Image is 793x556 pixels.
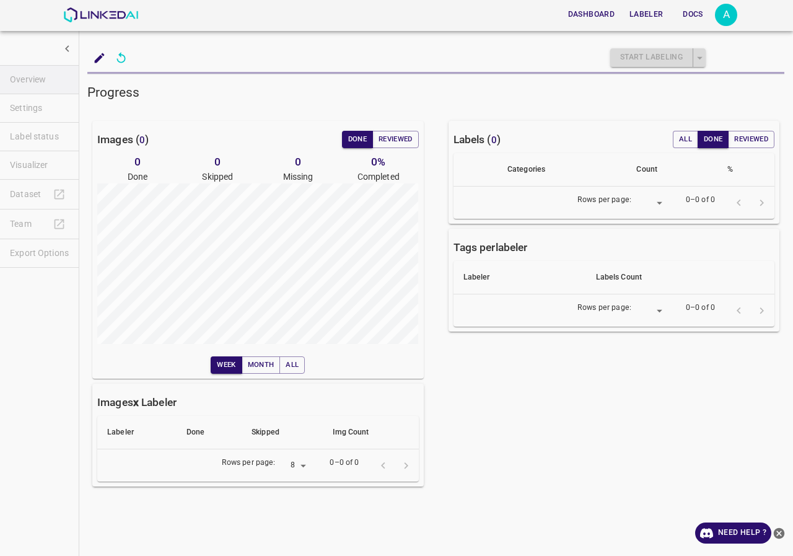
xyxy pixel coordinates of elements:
[695,523,771,544] a: Need Help ?
[586,261,774,294] th: Labels Count
[698,131,729,148] button: Done
[771,523,787,544] button: close-help
[622,2,670,27] a: Labeler
[686,302,715,314] p: 0–0 of 0
[670,2,715,27] a: Docs
[279,356,305,374] button: All
[97,394,177,411] h6: Images Labeler
[561,2,622,27] a: Dashboard
[97,416,177,449] th: Labeler
[715,4,737,26] button: Open settings
[87,84,784,101] h5: Progress
[63,7,138,22] img: LinkedAI
[133,396,139,408] b: x
[258,153,338,170] h6: 0
[673,4,712,25] button: Docs
[178,170,258,183] p: Skipped
[453,239,528,256] h6: Tags per labeler
[372,131,419,148] button: Reviewed
[211,356,242,374] button: Week
[178,153,258,170] h6: 0
[626,153,717,187] th: Count
[177,416,242,449] th: Done
[686,195,715,206] p: 0–0 of 0
[258,170,338,183] p: Missing
[636,302,666,319] div: ​
[636,195,666,211] div: ​
[715,4,737,26] div: A
[242,416,323,449] th: Skipped
[673,131,698,148] button: All
[280,457,310,474] div: 8
[222,457,276,469] p: Rows per page:
[56,37,79,60] button: show more
[717,153,774,187] th: %
[323,416,418,449] th: Img Count
[139,135,145,146] span: 0
[338,153,419,170] h6: 0 %
[88,46,111,69] button: add to shopping cart
[97,131,149,148] h6: Images ( )
[577,195,631,206] p: Rows per page:
[577,302,631,314] p: Rows per page:
[338,170,419,183] p: Completed
[491,135,497,146] span: 0
[728,131,774,148] button: Reviewed
[610,48,706,67] div: split button
[497,153,626,187] th: Categories
[453,261,586,294] th: Labeler
[97,153,178,170] h6: 0
[97,170,178,183] p: Done
[453,131,501,148] h6: Labels ( )
[342,131,373,148] button: Done
[242,356,281,374] button: Month
[624,4,668,25] button: Labeler
[563,4,620,25] button: Dashboard
[330,457,359,469] p: 0–0 of 0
